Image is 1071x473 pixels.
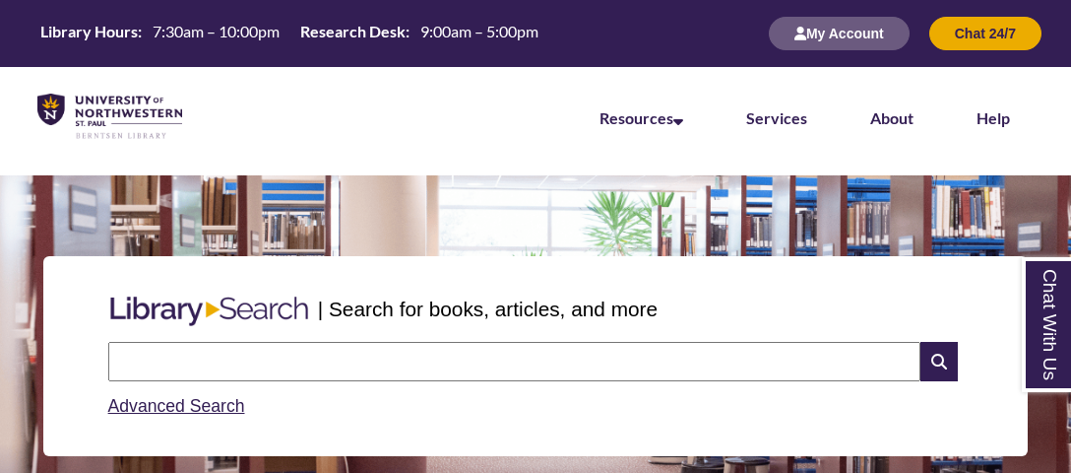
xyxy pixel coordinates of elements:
i: Search [920,342,958,381]
a: Services [746,108,807,127]
button: My Account [769,17,910,50]
th: Library Hours: [32,21,145,42]
a: About [870,108,913,127]
a: Help [976,108,1010,127]
button: Chat 24/7 [929,17,1041,50]
p: | Search for books, articles, and more [318,294,658,324]
img: Libary Search [100,289,318,334]
img: UNWSP Library Logo [37,94,182,140]
a: Chat 24/7 [929,25,1041,41]
th: Research Desk: [292,21,412,42]
table: Hours Today [32,21,546,45]
a: My Account [769,25,910,41]
a: Advanced Search [108,396,245,416]
a: Hours Today [32,21,546,47]
span: 9:00am – 5:00pm [420,22,538,40]
span: 7:30am – 10:00pm [153,22,280,40]
a: Resources [599,108,683,127]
